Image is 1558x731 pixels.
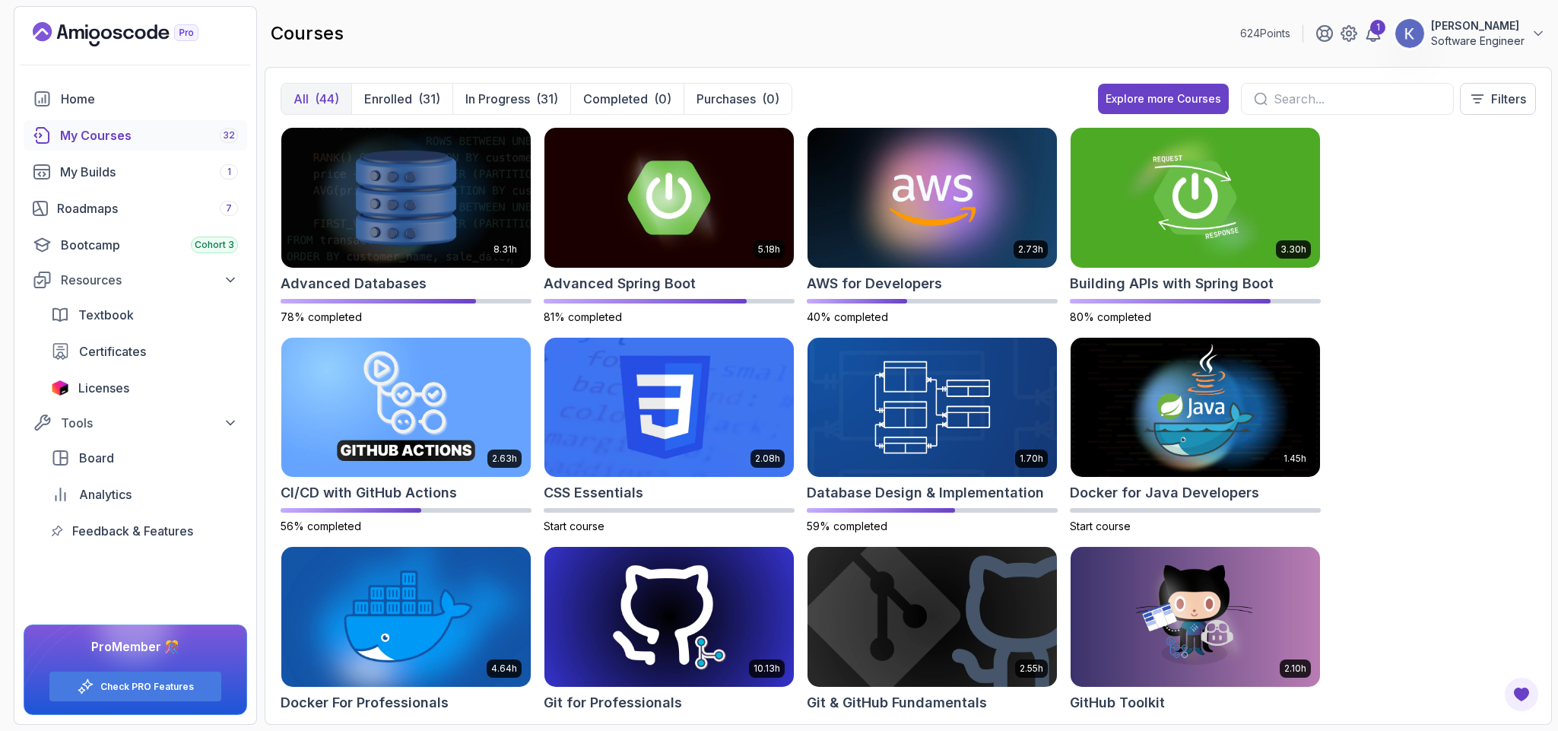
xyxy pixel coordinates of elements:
span: Licenses [78,379,129,397]
img: Database Design & Implementation card [808,338,1057,478]
div: (0) [762,90,779,108]
p: 4.64h [491,663,517,675]
span: 78% completed [281,310,362,323]
div: (44) [315,90,339,108]
a: certificates [42,336,247,367]
button: All(44) [281,84,351,114]
p: 8.31h [493,243,517,256]
div: 1 [1370,20,1385,35]
div: Home [61,90,238,108]
p: 3.30h [1280,243,1306,256]
img: GitHub Toolkit card [1071,547,1320,687]
button: Filters [1460,83,1536,115]
button: Check PRO Features [49,671,222,702]
span: 81% completed [544,310,622,323]
span: Start course [544,520,604,532]
a: Building APIs with Spring Boot card3.30hBuilding APIs with Spring Boot80% completed [1070,127,1321,325]
img: CI/CD with GitHub Actions card [281,338,531,478]
span: 32 [223,129,235,141]
p: Filters [1491,90,1526,108]
h2: Git for Professionals [544,692,682,714]
a: licenses [42,373,247,403]
h2: CSS Essentials [544,482,643,504]
p: 624 Points [1240,26,1290,41]
a: Check PRO Features [100,681,194,693]
button: user profile image[PERSON_NAME]Software Engineer [1395,18,1546,49]
img: Advanced Spring Boot card [544,128,794,268]
button: Explore more Courses [1098,84,1229,114]
span: Analytics [79,485,132,504]
a: Database Design & Implementation card1.70hDatabase Design & Implementation59% completed [807,337,1058,535]
span: Textbook [78,306,134,324]
a: AWS for Developers card2.73hAWS for Developers40% completed [807,127,1058,325]
img: user profile image [1395,19,1424,48]
h2: Database Design & Implementation [807,482,1044,504]
button: Open Feedback Button [1503,676,1540,713]
a: textbook [42,300,247,330]
span: Feedback & Features [72,522,193,540]
p: Completed [583,90,648,108]
div: Bootcamp [61,236,238,254]
h2: Advanced Databases [281,273,427,294]
h2: CI/CD with GitHub Actions [281,482,457,504]
p: [PERSON_NAME] [1431,18,1525,33]
a: builds [24,157,247,187]
p: 2.10h [1284,663,1306,675]
h2: Building APIs with Spring Boot [1070,273,1274,294]
span: Start course [1070,520,1131,532]
button: Resources [24,266,247,294]
div: (31) [536,90,558,108]
a: Landing page [33,22,233,46]
button: Tools [24,409,247,437]
img: Docker for Java Developers card [1071,338,1320,478]
p: Enrolled [364,90,412,108]
span: Certificates [79,342,146,361]
button: In Progress(31) [452,84,570,114]
a: roadmaps [24,193,247,224]
p: 2.73h [1018,243,1043,256]
h2: Docker for Java Developers [1070,482,1259,504]
div: Explore more Courses [1106,91,1221,106]
h2: Advanced Spring Boot [544,273,696,294]
span: 59% completed [807,520,887,532]
span: 1 [227,166,231,178]
p: 2.08h [755,453,780,465]
p: All [294,90,309,108]
div: My Builds [60,163,238,181]
span: 56% completed [281,520,361,532]
a: bootcamp [24,230,247,260]
span: 40% completed [807,310,888,323]
div: My Courses [60,126,238,145]
p: Software Engineer [1431,33,1525,49]
span: Cohort 3 [195,239,234,251]
h2: GitHub Toolkit [1070,692,1165,714]
p: 2.55h [1020,663,1043,675]
img: Git for Professionals card [544,547,794,687]
span: Board [79,449,114,467]
a: analytics [42,479,247,510]
div: Tools [61,414,238,432]
h2: courses [271,21,344,46]
a: Advanced Spring Boot card5.18hAdvanced Spring Boot81% completed [544,127,795,325]
input: Search... [1274,90,1441,108]
img: Building APIs with Spring Boot card [1071,128,1320,268]
div: Roadmaps [57,199,238,218]
a: feedback [42,516,247,546]
button: Enrolled(31) [351,84,452,114]
p: 10.13h [754,663,780,675]
img: CSS Essentials card [544,338,794,478]
img: Docker For Professionals card [281,547,531,687]
button: Completed(0) [570,84,684,114]
a: board [42,443,247,473]
p: In Progress [465,90,530,108]
img: jetbrains icon [51,380,69,396]
div: Resources [61,271,238,289]
p: Purchases [696,90,756,108]
div: (0) [654,90,671,108]
p: 1.70h [1020,453,1043,465]
a: home [24,84,247,114]
button: Purchases(0) [684,84,792,114]
h2: Git & GitHub Fundamentals [807,692,987,714]
h2: AWS for Developers [807,273,942,294]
